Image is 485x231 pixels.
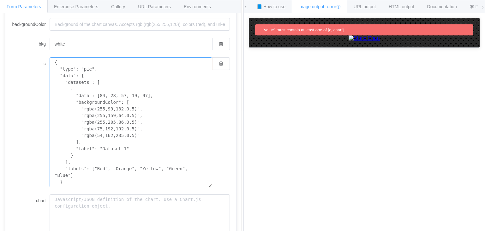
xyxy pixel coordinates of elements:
span: "value" must contain at least one of [c, chart] [263,28,344,32]
label: chart [12,194,50,207]
span: Gallery [111,4,125,9]
span: HTML output [389,4,414,9]
span: Documentation [427,4,457,9]
span: Enterprise Parameters [54,4,98,9]
span: Image output [298,4,341,9]
a: Static Chart [255,35,473,41]
input: Background of the chart canvas. Accepts rgb (rgb(255,255,120)), colors (red), and url-encoded hex... [50,18,230,31]
span: URL Parameters [138,4,171,9]
span: URL output [354,4,376,9]
label: bkg [12,38,50,50]
span: - error [324,4,341,9]
span: Environments [184,4,211,9]
label: c [12,57,50,70]
input: Background of the chart canvas. Accepts rgb (rgb(255,255,120)), colors (red), and url-encoded hex... [50,38,212,50]
span: Form Parameters [7,4,41,9]
label: backgroundColor [12,18,50,31]
img: Static Chart [349,35,380,41]
span: 📘 How to use [257,4,285,9]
